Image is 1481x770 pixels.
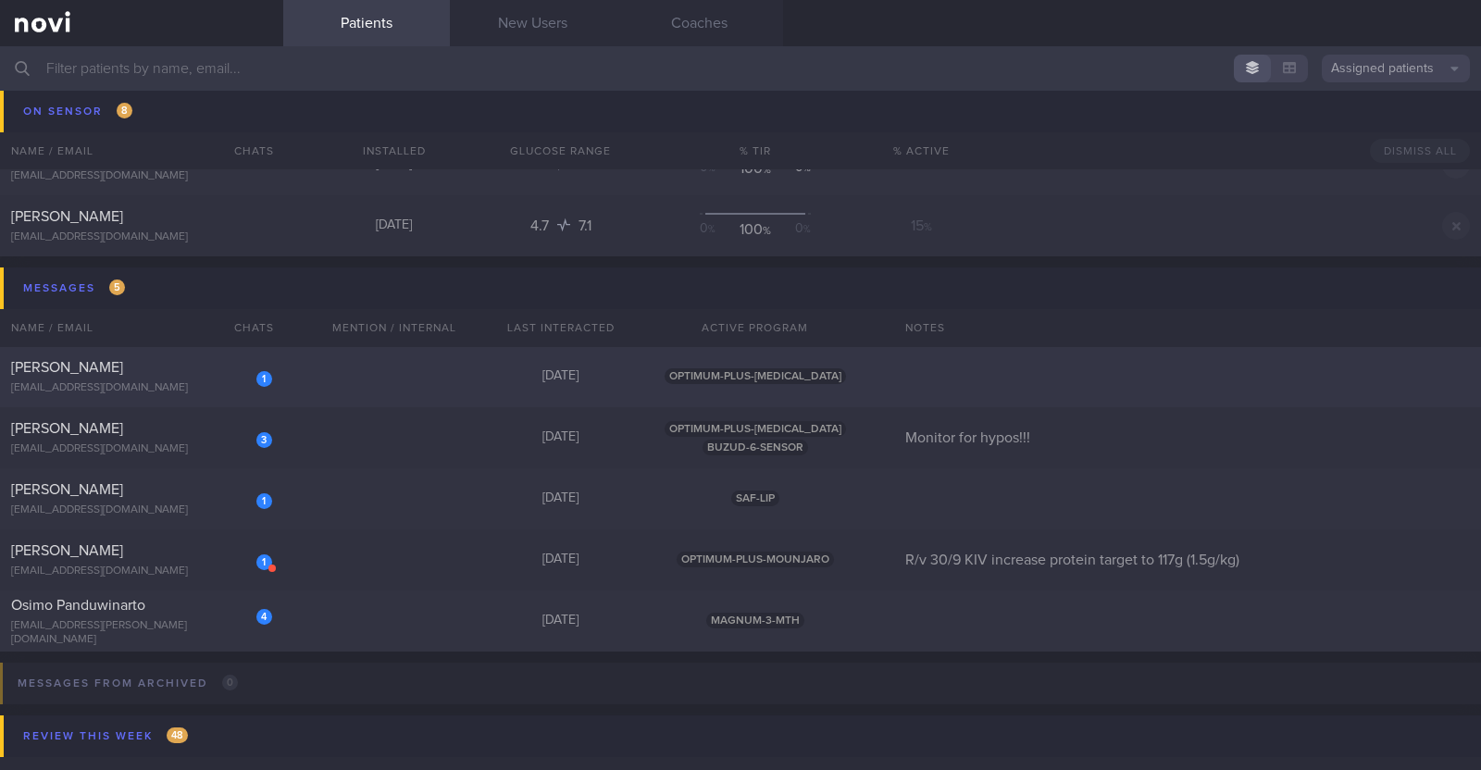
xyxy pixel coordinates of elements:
span: [PERSON_NAME] [11,543,123,558]
sub: % [708,225,716,234]
div: [DATE] [478,552,644,568]
div: 3 [256,432,272,448]
span: 7.9 [577,96,594,111]
div: Mention / Internal [311,309,478,346]
div: Monitor for hypos!!! [894,428,1481,447]
div: 42 [866,94,977,113]
div: [DATE] [478,429,644,446]
div: Messages from Archived [13,671,243,696]
span: [PERSON_NAME] [11,87,123,102]
div: [EMAIL_ADDRESS][DOMAIN_NAME] [11,565,272,578]
span: [PERSON_NAME] [11,421,123,436]
div: 0 [700,159,734,178]
button: Assigned patients [1322,55,1470,82]
div: 0 [700,220,734,239]
div: [DATE] [478,368,644,385]
div: Notes [894,309,1481,346]
sub: % [924,222,932,233]
div: Review this week [19,724,193,749]
span: BUZUD-6-SENSOR [703,440,808,455]
span: 0 [222,675,238,690]
sub: % [803,225,811,234]
div: 1 [256,371,272,387]
div: 0 [777,98,811,117]
span: [PERSON_NAME] [11,148,123,163]
span: [PERSON_NAME] [11,209,123,224]
sub: % [708,164,716,173]
div: 97 [738,98,772,117]
span: [PERSON_NAME] [11,360,123,375]
div: Last Interacted [478,309,644,346]
div: [DATE] [478,491,644,507]
div: [EMAIL_ADDRESS][DOMAIN_NAME] [11,230,272,244]
span: Osimo Panduwinarto [11,598,145,613]
div: [EMAIL_ADDRESS][DOMAIN_NAME] [11,108,272,122]
div: [DATE] [311,95,478,112]
div: Active Program [644,309,866,346]
span: 7.1 [579,218,591,233]
div: 3 [700,98,734,117]
div: 4 [256,609,272,625]
div: [DATE] [311,156,478,173]
div: [EMAIL_ADDRESS][DOMAIN_NAME] [11,442,272,456]
span: SAF-LIP [731,491,779,506]
div: 1 [256,493,272,509]
span: OPTIMUM-PLUS-[MEDICAL_DATA] [665,421,846,437]
span: MAGNUM-3-MTH [706,613,804,628]
sub: % [803,164,811,173]
div: [EMAIL_ADDRESS][DOMAIN_NAME] [11,169,272,183]
div: Messages [19,276,130,301]
div: [DATE] [478,613,644,629]
span: 48 [167,727,188,743]
div: 1 [256,554,272,570]
div: 0 [777,159,811,178]
span: 5 [109,279,125,295]
div: 31 [866,155,977,174]
div: 0 [777,220,811,239]
div: [DATE] [311,217,478,234]
sub: % [926,100,934,111]
span: 4.7 [530,218,553,233]
sub: % [924,161,932,172]
span: OPTIMUM-PLUS-MOUNJARO [677,552,834,567]
sub: % [707,103,715,112]
span: OPTIMUM-PLUS-[MEDICAL_DATA] [665,368,846,384]
sub: % [763,165,771,176]
div: [EMAIL_ADDRESS][DOMAIN_NAME] [11,503,272,517]
div: Chats [209,309,283,346]
div: R/v 30/9 KIV increase protein target to 117g (1.5g/kg) [894,551,1481,569]
sub: % [803,103,811,112]
sub: % [759,104,767,115]
span: 4.2 [525,157,549,172]
span: [PERSON_NAME] [11,482,123,497]
span: 8.0 [575,157,596,172]
sub: % [763,226,771,237]
div: 15 [866,217,977,235]
div: [EMAIL_ADDRESS][PERSON_NAME][DOMAIN_NAME] [11,619,272,647]
span: 3.6 [527,96,551,111]
div: [EMAIL_ADDRESS][DOMAIN_NAME] [11,381,272,395]
div: 100 [738,220,772,239]
div: 100 [738,159,772,178]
